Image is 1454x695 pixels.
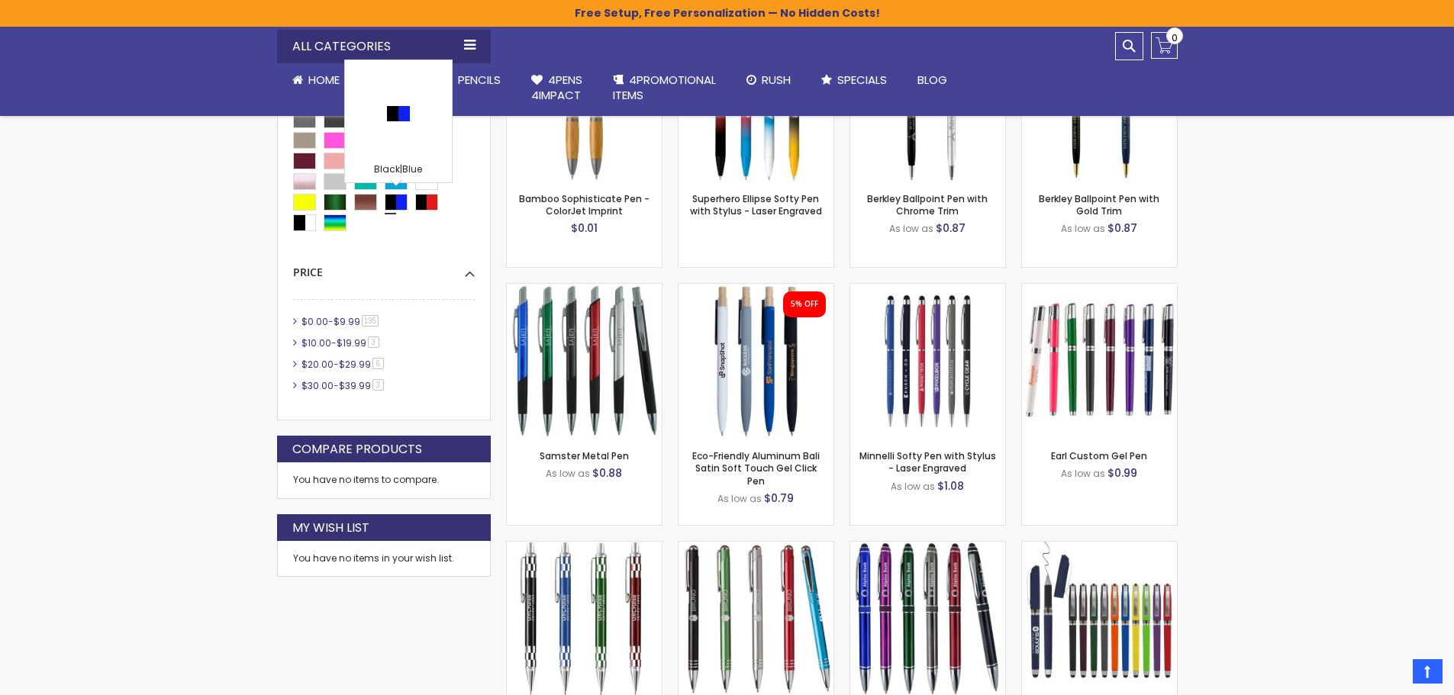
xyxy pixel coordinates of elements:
a: Pencils [427,63,516,97]
a: Blog [902,63,962,97]
a: Berkley Ballpoint Pen with Gold Trim [1039,192,1159,217]
a: Top [1413,659,1443,684]
span: 6 [372,358,384,369]
span: 4PROMOTIONAL ITEMS [613,72,716,103]
span: $0.00 [301,315,328,328]
a: Berkley Ballpoint Pen with Chrome Trim [867,192,988,217]
a: Minnelli Softy Pen with Stylus - Laser Engraved [850,283,1005,296]
a: Earl Custom Gel Pen [1022,283,1177,296]
span: $0.87 [936,220,966,236]
img: Earl Custom Gel Pen [1022,284,1177,439]
span: 3 [368,336,379,348]
a: Samster Metal Pen [507,283,662,296]
a: Gratia Ballpoint Pen [507,541,662,554]
strong: Compare Products [292,441,422,458]
a: Minnelli Softy Pen with Stylus - Laser Engraved [859,449,996,475]
a: 4PROMOTIONALITEMS [598,63,731,113]
span: Pencils [458,72,501,88]
span: $0.87 [1107,220,1137,236]
span: As low as [546,467,590,480]
div: All Categories [277,30,491,63]
span: $0.01 [571,220,598,236]
div: Price [293,254,475,280]
a: $10.00-$19.993 [298,336,385,349]
strong: My Wish List [292,520,369,536]
a: 4Pens4impact [516,63,598,113]
span: 195 [362,315,379,327]
a: Avendale Velvet Touch Stylus Gel Pen [1022,541,1177,554]
span: Home [308,72,340,88]
a: Rush [731,63,806,97]
a: Eco-Friendly Aluminum Bali Satin Soft Touch Gel Click Pen [679,283,833,296]
img: Minnelli Softy Pen with Stylus - Laser Engraved [850,284,1005,439]
a: Royal Metal Pen [679,541,833,554]
span: As low as [891,480,935,493]
div: Black|Blue [349,163,448,179]
span: As low as [1061,222,1105,235]
span: $0.79 [764,491,794,506]
span: As low as [1061,467,1105,480]
span: $10.00 [301,336,331,349]
div: 5% OFF [791,299,818,310]
span: $29.99 [339,358,371,371]
span: Specials [837,72,887,88]
a: Earl Custom Gel Pen [1051,449,1147,462]
span: $0.88 [592,465,622,481]
a: $0.00-$9.99195 [298,315,385,328]
a: Home [277,63,355,97]
a: Eco-Friendly Aluminum Bali Satin Soft Touch Gel Click Pen [692,449,820,487]
span: $30.00 [301,379,334,392]
span: $39.99 [339,379,371,392]
a: $30.00-$39.993 [298,379,389,392]
span: As low as [889,222,933,235]
span: 4Pens 4impact [531,72,582,103]
span: $20.00 [301,358,334,371]
span: Blog [917,72,947,88]
a: Samster Metal Pen [540,449,629,462]
div: You have no items in your wish list. [293,552,475,565]
img: Eco-Friendly Aluminum Bali Satin Soft Touch Gel Click Pen [679,284,833,439]
span: As low as [717,492,762,505]
a: Colter Stylus Twist Metal Pen [850,541,1005,554]
span: $9.99 [334,315,360,328]
div: You have no items to compare. [277,462,491,498]
a: Specials [806,63,902,97]
a: Superhero Ellipse Softy Pen with Stylus - Laser Engraved [690,192,822,217]
span: $19.99 [337,336,366,349]
a: 0 [1151,32,1178,59]
a: $20.00-$29.996 [298,358,389,371]
img: Samster Metal Pen [507,284,662,439]
a: Bamboo Sophisticate Pen - ColorJet Imprint [519,192,650,217]
span: 3 [372,379,384,391]
span: $0.99 [1107,465,1137,481]
span: 0 [1172,31,1178,45]
span: Rush [762,72,791,88]
span: $1.08 [937,478,964,494]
